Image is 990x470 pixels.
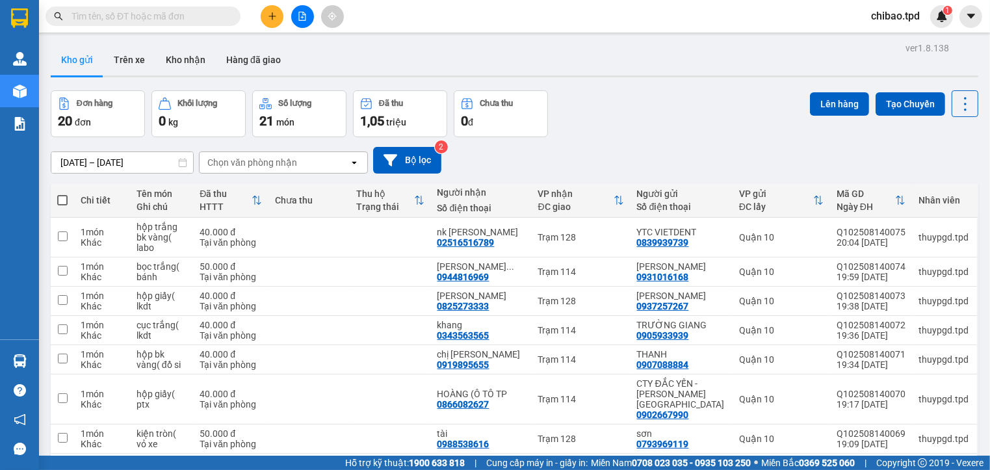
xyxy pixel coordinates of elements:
div: hộp giấy( ptx [137,389,187,410]
div: 1 món [81,261,124,272]
div: 20:04 [DATE] [837,237,905,248]
span: ⚪️ [754,460,758,465]
div: Trạng thái [356,202,414,212]
button: Số lượng21món [252,90,346,137]
sup: 1 [943,6,952,15]
div: Ngày ĐH [837,202,895,212]
div: Tại văn phòng [200,359,262,370]
div: 0988538616 [437,439,489,449]
button: plus [261,5,283,28]
div: Tên món [137,189,187,199]
span: kg [168,117,178,127]
div: 0937257267 [637,301,689,311]
div: 0866082627 [437,399,489,410]
div: Q102508140073 [837,291,905,301]
th: Toggle SortBy [350,183,431,218]
span: chibao.tpd [861,8,930,24]
button: Hàng đã giao [216,44,291,75]
button: Kho gửi [51,44,103,75]
div: 1 món [81,349,124,359]
div: 19:09 [DATE] [837,439,905,449]
span: 0 [159,113,166,129]
div: cục trắng( lkdt [137,320,187,341]
div: Trạm 128 [538,232,624,242]
div: hộp bk vàng( đồ si [137,349,187,370]
th: Toggle SortBy [733,183,830,218]
div: 50.000 đ [200,428,262,439]
div: ĐC giao [538,202,614,212]
div: 0931016168 [637,272,689,282]
div: Q102508140070 [837,389,905,399]
div: Người gửi [637,189,726,199]
div: Q102508140072 [837,320,905,330]
div: nk lê anh [437,227,525,237]
span: Miền Nam [591,456,751,470]
div: Quận 10 [739,296,824,306]
div: kiện tròn( vỏ xe [137,428,187,449]
img: solution-icon [13,117,27,131]
div: Q102508140071 [837,349,905,359]
div: Khối lượng [177,99,217,108]
div: Quận 10 [739,394,824,404]
span: Hỗ trợ kỹ thuật: [345,456,465,470]
div: 19:36 [DATE] [837,330,905,341]
span: copyright [918,458,927,467]
div: Quận 10 [739,325,824,335]
span: đơn [75,117,91,127]
div: YTC VIETDENT [637,227,726,237]
div: sơn [637,428,726,439]
button: Kho nhận [155,44,216,75]
span: caret-down [965,10,977,22]
img: warehouse-icon [13,52,27,66]
div: NGUYỄN HỒNG NGỌC [437,261,525,272]
div: Trạm 114 [538,267,624,277]
div: 1 món [81,227,124,237]
div: 1 món [81,291,124,301]
span: Cung cấp máy in - giấy in: [486,456,588,470]
div: Chưa thu [275,195,343,205]
div: Chi tiết [81,195,124,205]
div: 19:34 [DATE] [837,359,905,370]
div: ver 1.8.138 [905,41,949,55]
div: tài [437,428,525,439]
div: thuypgd.tpd [918,434,970,444]
div: Khác [81,399,124,410]
div: 0902667990 [637,410,689,420]
div: Quận 10 [739,267,824,277]
button: Khối lượng0kg [151,90,246,137]
div: 0825273333 [437,301,489,311]
div: PHẠM TRUNG HIẾU [637,261,726,272]
div: Nhân viên [918,195,970,205]
div: Trạm 128 [538,434,624,444]
img: logo-vxr [11,8,28,28]
div: 0793969119 [637,439,689,449]
strong: 0369 525 060 [799,458,855,468]
strong: 0708 023 035 - 0935 103 250 [632,458,751,468]
div: thuypgd.tpd [918,394,970,404]
div: 40.000 đ [200,389,262,399]
button: Đã thu1,05 triệu [353,90,447,137]
div: Số điện thoại [437,203,525,213]
sup: 2 [435,140,448,153]
span: notification [14,413,26,426]
div: 40.000 đ [200,227,262,237]
div: thuypgd.tpd [918,296,970,306]
div: 1 món [81,428,124,439]
span: Miền Bắc [761,456,855,470]
span: message [14,443,26,455]
div: Chưa thu [480,99,513,108]
div: 19:59 [DATE] [837,272,905,282]
span: 20 [58,113,72,129]
th: Toggle SortBy [532,183,631,218]
div: VP nhận [538,189,614,199]
span: | [865,456,866,470]
span: 1,05 [360,113,384,129]
div: Đã thu [379,99,403,108]
div: bọc trắng( bánh [137,261,187,282]
div: Tại văn phòng [200,330,262,341]
div: 19:17 [DATE] [837,399,905,410]
button: file-add [291,5,314,28]
div: hộp giấy( lkdt [137,291,187,311]
div: ĐC lấy [739,202,813,212]
button: Tạo Chuyến [876,92,945,116]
